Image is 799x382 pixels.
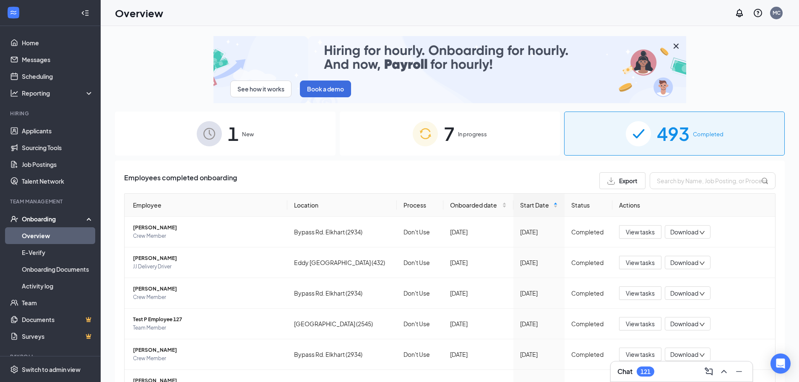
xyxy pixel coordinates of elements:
[22,365,81,374] div: Switch to admin view
[657,119,690,148] span: 493
[22,68,94,85] a: Scheduling
[520,288,558,298] div: [DATE]
[704,366,714,377] svg: ComposeMessage
[458,130,487,138] span: In progress
[22,139,94,156] a: Sourcing Tools
[22,173,94,190] a: Talent Network
[287,247,397,278] td: Eddy [GEOGRAPHIC_DATA] (432)
[699,230,705,236] span: down
[242,130,254,138] span: New
[619,178,638,184] span: Export
[770,353,791,374] div: Open Intercom Messenger
[133,232,281,240] span: Crew Member
[670,228,698,236] span: Download
[133,346,281,354] span: [PERSON_NAME]
[671,41,681,51] svg: Cross
[640,368,651,375] div: 121
[22,51,94,68] a: Messages
[571,227,606,236] div: Completed
[133,315,281,324] span: Test P Employee 127
[734,8,744,18] svg: Notifications
[22,122,94,139] a: Applicants
[650,172,776,189] input: Search by Name, Job Posting, or Process
[693,130,724,138] span: Completed
[115,6,163,20] h1: Overview
[520,319,558,328] div: [DATE]
[287,194,397,217] th: Location
[22,278,94,294] a: Activity log
[10,198,92,205] div: Team Management
[619,256,661,269] button: View tasks
[125,194,287,217] th: Employee
[626,319,655,328] span: View tasks
[397,309,443,339] td: Don't Use
[619,225,661,239] button: View tasks
[213,36,686,103] img: payroll-small.gif
[397,217,443,247] td: Don't Use
[444,119,455,148] span: 7
[670,258,698,267] span: Download
[22,156,94,173] a: Job Postings
[287,339,397,370] td: Bypass Rd. Elkhart (2934)
[626,227,655,236] span: View tasks
[287,217,397,247] td: Bypass Rd. Elkhart (2934)
[133,285,281,293] span: [PERSON_NAME]
[626,350,655,359] span: View tasks
[133,223,281,232] span: [PERSON_NAME]
[626,288,655,298] span: View tasks
[732,365,746,378] button: Minimize
[520,258,558,267] div: [DATE]
[612,194,775,217] th: Actions
[22,227,94,244] a: Overview
[734,366,744,377] svg: Minimize
[520,200,552,210] span: Start Date
[699,352,705,358] span: down
[10,215,18,223] svg: UserCheck
[133,254,281,262] span: [PERSON_NAME]
[450,350,507,359] div: [DATE]
[10,365,18,374] svg: Settings
[450,227,507,236] div: [DATE]
[571,350,606,359] div: Completed
[753,8,763,18] svg: QuestionInfo
[565,194,613,217] th: Status
[599,172,645,189] button: Export
[287,278,397,309] td: Bypass Rd. Elkhart (2934)
[133,262,281,271] span: JJ Delivery Driver
[10,353,92,360] div: Payroll
[619,286,661,300] button: View tasks
[22,215,86,223] div: Onboarding
[450,258,507,267] div: [DATE]
[300,81,351,97] button: Book a demo
[773,9,781,16] div: MC
[81,9,89,17] svg: Collapse
[717,365,731,378] button: ChevronUp
[520,350,558,359] div: [DATE]
[702,365,716,378] button: ComposeMessage
[9,8,18,17] svg: WorkstreamLogo
[397,339,443,370] td: Don't Use
[22,244,94,261] a: E-Verify
[228,119,239,148] span: 1
[670,320,698,328] span: Download
[133,293,281,301] span: Crew Member
[699,291,705,297] span: down
[450,200,500,210] span: Onboarded date
[22,89,94,97] div: Reporting
[571,288,606,298] div: Completed
[450,288,507,298] div: [DATE]
[699,260,705,266] span: down
[397,194,443,217] th: Process
[626,258,655,267] span: View tasks
[22,261,94,278] a: Onboarding Documents
[22,34,94,51] a: Home
[617,367,632,376] h3: Chat
[22,311,94,328] a: DocumentsCrown
[22,294,94,311] a: Team
[10,89,18,97] svg: Analysis
[397,278,443,309] td: Don't Use
[619,348,661,361] button: View tasks
[520,227,558,236] div: [DATE]
[670,289,698,298] span: Download
[133,324,281,332] span: Team Member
